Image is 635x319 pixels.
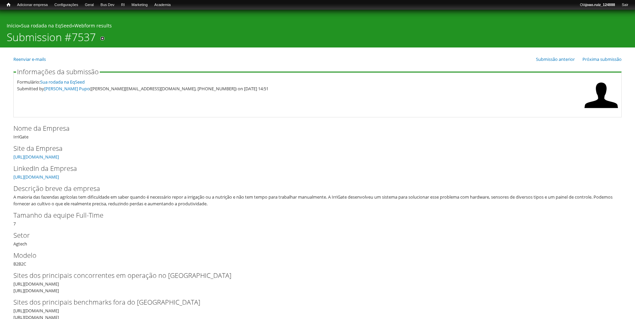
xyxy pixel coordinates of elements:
[97,2,118,8] a: Bus Dev
[13,281,617,294] div: [URL][DOMAIN_NAME] [URL][DOMAIN_NAME]
[16,69,100,75] legend: Informações da submissão
[536,56,575,62] a: Submissão anterior
[586,3,615,7] strong: joao.ruiz_124888
[13,210,622,227] div: 7
[7,2,10,7] span: Início
[44,86,90,92] a: [PERSON_NAME] Pupo
[13,297,611,307] label: Sites dos principais benchmarks fora do [GEOGRAPHIC_DATA]
[13,143,611,153] label: Site da Empresa
[7,22,628,31] div: » »
[13,123,611,133] label: Nome da Empresa
[7,22,19,29] a: Início
[584,107,618,113] a: Ver perfil do usuário.
[14,2,51,8] a: Adicionar empresa
[13,230,622,247] div: Agtech
[13,184,611,194] label: Descrição breve da empresa
[3,2,14,8] a: Início
[582,56,622,62] a: Próxima submissão
[74,22,112,29] a: Webform results
[40,79,85,85] a: Sua rodada na EqSeed
[118,2,128,8] a: RI
[618,2,632,8] a: Sair
[128,2,151,8] a: Marketing
[21,22,72,29] a: Sua rodada na EqSeed
[81,2,97,8] a: Geral
[13,56,46,62] a: Reenviar e-mails
[13,250,611,260] label: Modelo
[13,154,59,160] a: [URL][DOMAIN_NAME]
[13,250,622,267] div: B2B2C
[13,230,611,240] label: Setor
[13,164,611,174] label: LinkedIn da Empresa
[584,79,618,112] img: Foto de Gabriel Nowacki Pupo
[7,31,96,47] h1: Submission #7537
[51,2,82,8] a: Configurações
[13,271,611,281] label: Sites dos principais concorrentes em operação no [GEOGRAPHIC_DATA]
[13,194,617,207] div: A maioria das fazendas agrícolas tem dificuldade em saber quando é necessário repor a irrigação o...
[151,2,174,8] a: Academia
[13,174,59,180] a: [URL][DOMAIN_NAME]
[13,210,611,220] label: Tamanho da equipe Full-Time
[13,123,622,140] div: IrriGate
[17,85,581,92] div: Submitted by ([PERSON_NAME][EMAIL_ADDRESS][DOMAIN_NAME], [PHONE_NUMBER]) on [DATE] 14:51
[576,2,618,8] a: Olájoao.ruiz_124888
[17,79,581,85] div: Formulário:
